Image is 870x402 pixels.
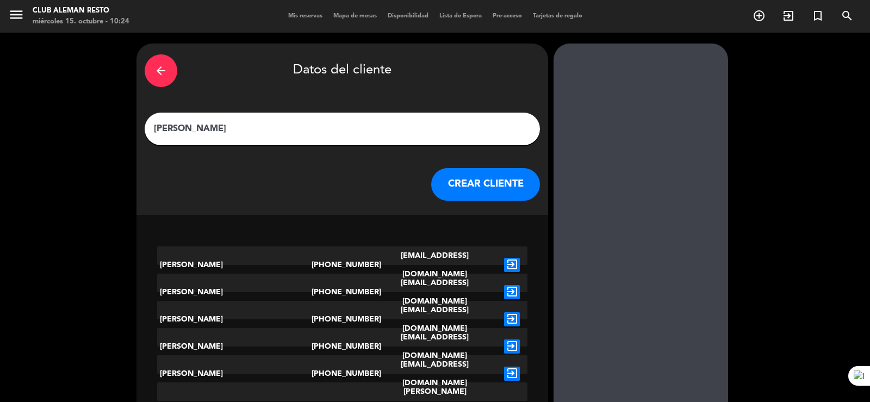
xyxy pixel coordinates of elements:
[782,9,795,22] i: exit_to_app
[8,7,24,23] i: menu
[434,13,487,19] span: Lista de Espera
[504,339,520,354] i: exit_to_app
[157,355,312,392] div: [PERSON_NAME]
[154,64,167,77] i: arrow_back
[504,285,520,299] i: exit_to_app
[504,312,520,326] i: exit_to_app
[145,52,540,90] div: Datos del cliente
[312,246,374,283] div: [PHONE_NUMBER]
[753,9,766,22] i: add_circle_outline
[312,274,374,311] div: [PHONE_NUMBER]
[312,301,374,338] div: [PHONE_NUMBER]
[157,274,312,311] div: [PERSON_NAME]
[283,13,328,19] span: Mis reservas
[33,16,129,27] div: miércoles 15. octubre - 10:24
[431,168,540,201] button: CREAR CLIENTE
[841,9,854,22] i: search
[8,7,24,27] button: menu
[373,355,496,392] div: [EMAIL_ADDRESS][DOMAIN_NAME]
[504,367,520,381] i: exit_to_app
[373,274,496,311] div: [EMAIL_ADDRESS][DOMAIN_NAME]
[811,9,824,22] i: turned_in_not
[382,13,434,19] span: Disponibilidad
[527,13,588,19] span: Tarjetas de regalo
[328,13,382,19] span: Mapa de mesas
[504,258,520,272] i: exit_to_app
[153,121,532,137] input: Escriba nombre, correo electrónico o número de teléfono...
[312,328,374,365] div: [PHONE_NUMBER]
[157,301,312,338] div: [PERSON_NAME]
[373,246,496,283] div: [EMAIL_ADDRESS][DOMAIN_NAME]
[157,328,312,365] div: [PERSON_NAME]
[373,328,496,365] div: [EMAIL_ADDRESS][DOMAIN_NAME]
[157,246,312,283] div: [PERSON_NAME]
[312,355,374,392] div: [PHONE_NUMBER]
[33,5,129,16] div: Club aleman resto
[373,301,496,338] div: [EMAIL_ADDRESS][DOMAIN_NAME]
[487,13,527,19] span: Pre-acceso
